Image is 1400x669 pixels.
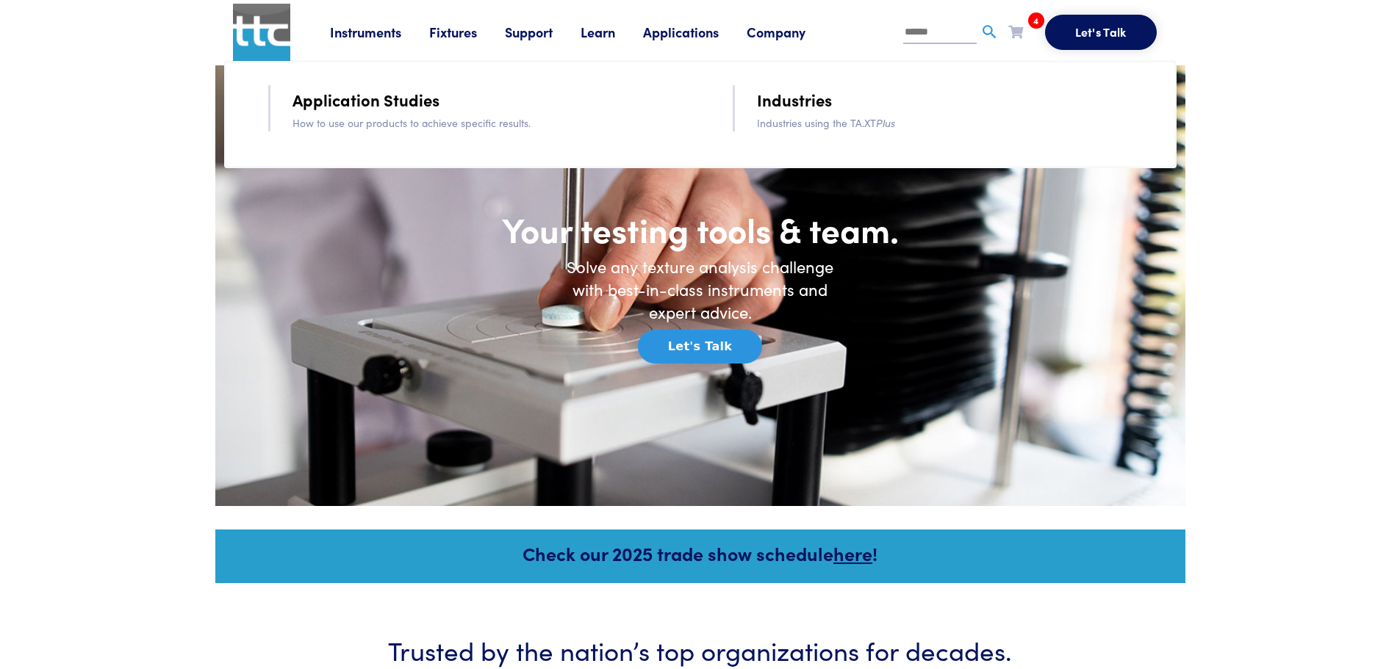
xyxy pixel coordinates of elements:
[1045,15,1157,50] button: Let's Talk
[833,540,872,566] a: here
[757,87,832,112] a: Industries
[876,115,895,130] i: Plus
[757,115,1156,131] p: Industries using the TA.XT
[747,23,833,41] a: Company
[330,23,429,41] a: Instruments
[505,23,581,41] a: Support
[259,632,1141,668] h3: Trusted by the nation’s top organizations for decades.
[1008,22,1023,40] a: 4
[643,23,747,41] a: Applications
[406,208,994,250] h1: Your testing tools & team.
[1028,12,1044,29] span: 4
[233,4,290,61] img: ttc_logo_1x1_v1.0.png
[235,540,1166,566] h5: Check our 2025 trade show schedule !
[292,115,692,131] p: How to use our products to achieve specific results.
[581,23,643,41] a: Learn
[292,87,439,112] a: Application Studies
[638,330,762,364] button: Let's Talk
[553,256,847,323] h6: Solve any texture analysis challenge with best-in-class instruments and expert advice.
[429,23,505,41] a: Fixtures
